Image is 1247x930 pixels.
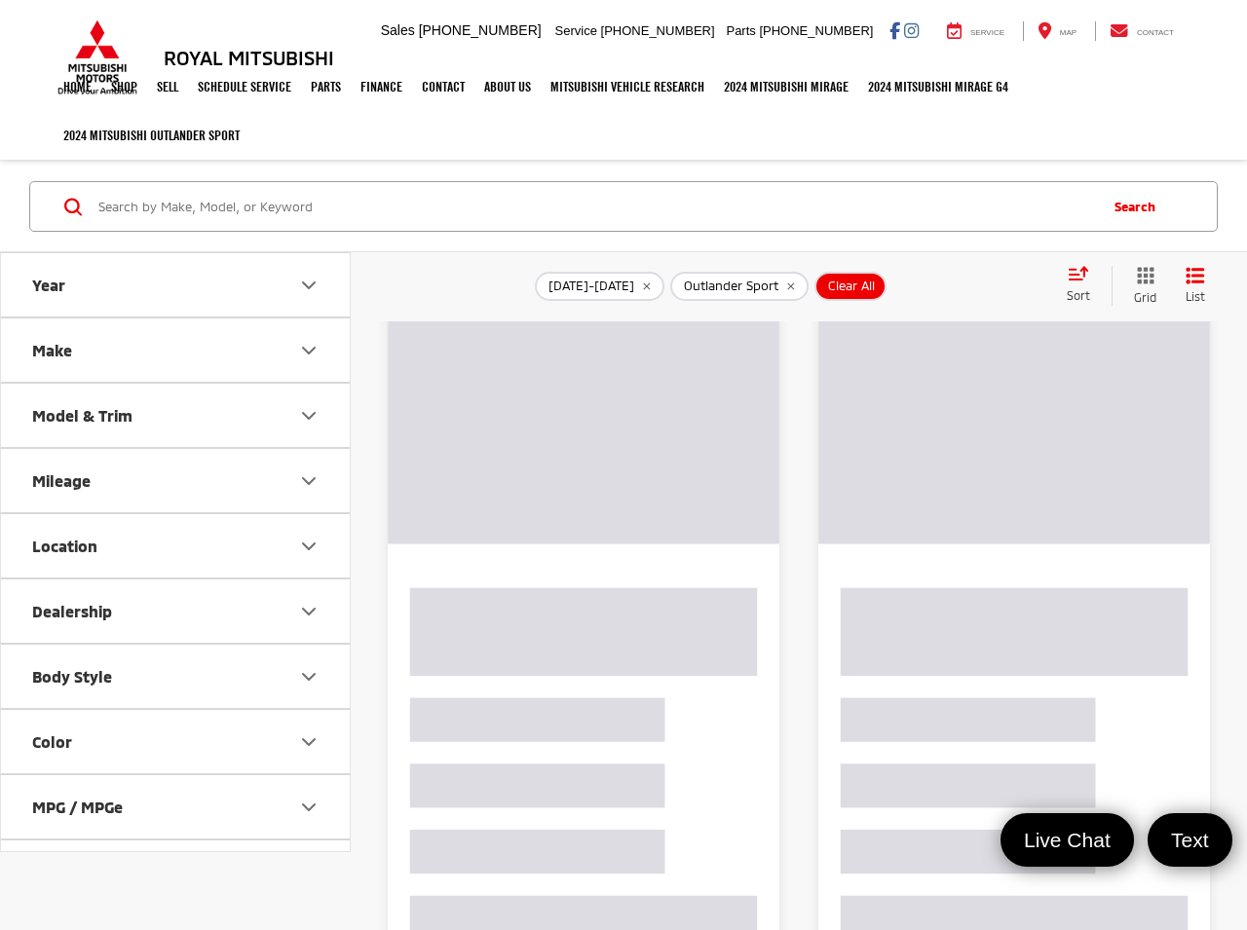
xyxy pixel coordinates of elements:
[555,23,597,38] span: Service
[1,775,352,838] button: MPG / MPGeMPG / MPGe
[1148,813,1232,867] a: Text
[858,62,1018,111] a: 2024 Mitsubishi Mirage G4
[301,62,351,111] a: Parts: Opens in a new tab
[32,471,91,490] div: Mileage
[1,253,352,316] button: YearYear
[726,23,755,38] span: Parts
[164,47,334,68] h3: Royal Mitsubishi
[970,28,1004,37] span: Service
[54,19,141,95] img: Mitsubishi
[32,276,65,294] div: Year
[474,62,541,111] a: About Us
[32,667,112,686] div: Body Style
[297,795,321,818] div: MPG / MPGe
[32,798,123,816] div: MPG / MPGe
[889,22,900,38] a: Facebook: Click to visit our Facebook page
[188,62,301,111] a: Schedule Service: Opens in a new tab
[535,272,664,301] button: remove 2025-2025
[297,338,321,361] div: Make
[714,62,858,111] a: 2024 Mitsubishi Mirage
[96,183,1095,230] input: Search by Make, Model, or Keyword
[32,732,72,751] div: Color
[351,62,412,111] a: Finance
[297,534,321,557] div: Location
[1171,266,1220,306] button: List View
[297,664,321,688] div: Body Style
[1161,827,1219,853] span: Text
[419,22,542,38] span: [PHONE_NUMBER]
[1,318,352,382] button: MakeMake
[1,840,352,904] button: Cylinder
[297,599,321,622] div: Dealership
[32,602,112,620] div: Dealership
[1112,266,1171,306] button: Grid View
[1095,182,1184,231] button: Search
[1060,28,1077,37] span: Map
[759,23,873,38] span: [PHONE_NUMBER]
[932,21,1019,41] a: Service
[412,62,474,111] a: Contact
[297,729,321,753] div: Color
[32,406,132,425] div: Model & Trim
[1014,827,1120,853] span: Live Chat
[1,449,352,512] button: MileageMileage
[1,579,352,643] button: DealershipDealership
[684,279,778,294] span: Outlander Sport
[1095,21,1189,41] a: Contact
[297,403,321,427] div: Model & Trim
[1186,288,1205,305] span: List
[1,384,352,447] button: Model & TrimModel & Trim
[1067,288,1090,302] span: Sort
[670,272,809,301] button: remove Outlander%20Sport
[381,22,415,38] span: Sales
[297,273,321,296] div: Year
[1023,21,1091,41] a: Map
[1134,289,1156,306] span: Grid
[1137,28,1174,37] span: Contact
[828,279,875,294] span: Clear All
[601,23,715,38] span: [PHONE_NUMBER]
[1001,813,1134,867] a: Live Chat
[814,272,887,301] button: Clear All
[32,341,72,359] div: Make
[541,62,714,111] a: Mitsubishi Vehicle Research
[32,537,97,555] div: Location
[147,62,188,111] a: Sell
[904,22,919,38] a: Instagram: Click to visit our Instagram page
[54,111,249,160] a: 2024 Mitsubishi Outlander SPORT
[1,710,352,773] button: ColorColor
[1,645,352,708] button: Body StyleBody Style
[101,62,147,111] a: Shop
[548,279,634,294] span: [DATE]-[DATE]
[54,62,101,111] a: Home
[1057,266,1112,305] button: Select sort value
[1,514,352,577] button: LocationLocation
[297,468,321,492] div: Mileage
